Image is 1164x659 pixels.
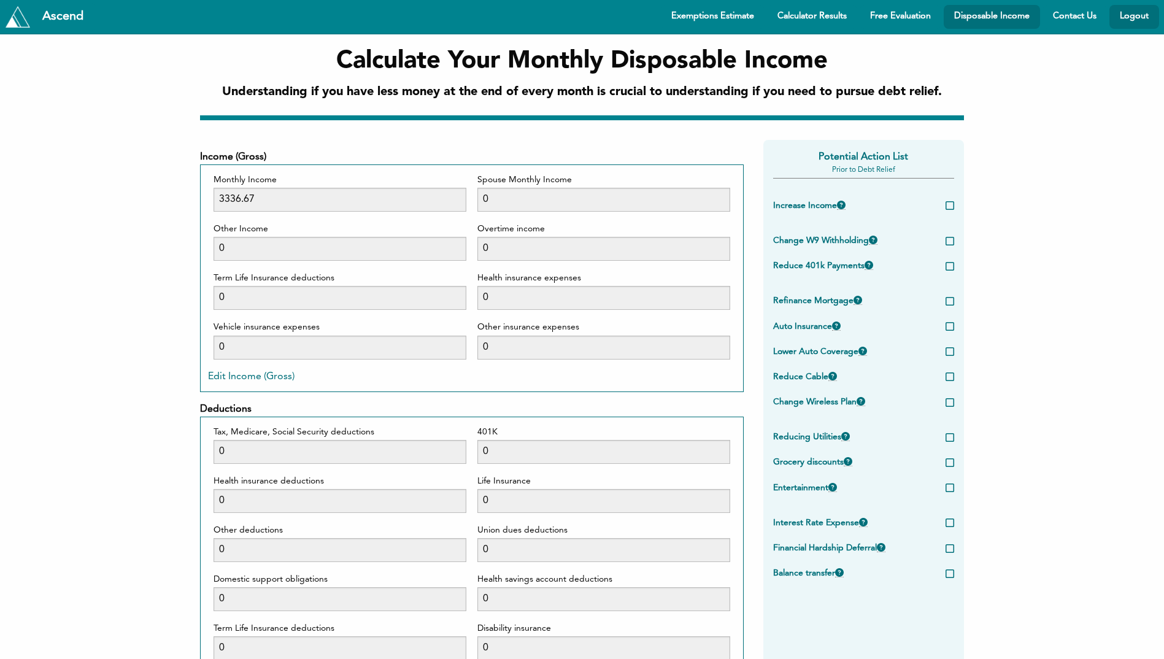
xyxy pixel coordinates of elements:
[214,320,467,335] label: Vehicle insurance expenses
[773,515,946,531] label: Interest Rate Expense
[773,344,946,360] label: Lower Auto Coverage
[214,474,467,489] label: Health insurance deductions
[477,172,731,188] label: Spouse Monthly Income
[477,474,731,489] label: Life Insurance
[6,6,30,27] img: Tryascend.com
[1109,5,1159,29] a: Logout
[214,425,467,440] label: Tax, Medicare, Social Security deductions
[214,572,467,587] label: Domestic support obligations
[773,164,954,175] div: Prior to Debt Relief
[200,152,266,162] span: Income (Gross)
[773,541,946,556] label: Financial Hardship Deferral
[477,572,731,587] label: Health savings account deductions
[222,44,942,79] h1: Calculate Your Monthly Disposable Income
[477,425,731,440] label: 401K
[214,271,467,286] label: Term Life Insurance deductions
[2,3,96,30] a: Tryascend.com Ascend
[773,430,946,445] label: Reducing Utilities
[773,293,946,309] label: Refinance Mortgage
[773,233,946,249] label: Change W9 Withholding
[214,172,467,188] label: Monthly Income
[773,150,954,164] div: Potential Action List
[222,83,942,101] h2: Understanding if you have less money at the end of every month is crucial to understanding if you...
[773,455,946,470] label: Grocery discounts
[200,404,252,414] span: Deductions
[214,523,467,538] label: Other deductions
[773,395,946,410] label: Change Wireless Plan
[477,271,731,286] label: Health insurance expenses
[773,566,946,581] label: Balance transfer
[33,10,93,23] div: Ascend
[477,621,731,636] label: Disability insurance
[477,222,731,237] label: Overtime income
[860,5,941,29] a: Free Evaluation
[773,198,946,214] label: Increase Income
[773,369,946,385] label: Reduce Cable
[773,319,946,334] label: Auto Insurance
[477,523,731,538] label: Union dues deductions
[661,5,765,29] a: Exemptions Estimate
[944,5,1040,29] a: Disposable Income
[214,621,467,636] label: Term Life Insurance deductions
[773,258,946,274] label: Reduce 401k Payments
[477,320,731,335] label: Other insurance expenses
[1043,5,1107,29] a: Contact Us
[767,5,857,29] a: Calculator Results
[208,372,295,382] button: Edit Income (Gross)
[773,480,946,496] label: Entertainment
[214,222,467,237] label: Other Income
